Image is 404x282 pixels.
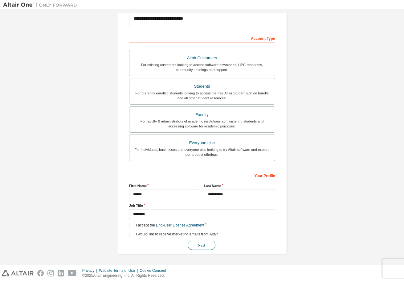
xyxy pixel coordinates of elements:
img: linkedin.svg [58,270,64,276]
label: I accept the [129,223,204,228]
div: Everyone else [133,139,271,147]
div: For individuals, businesses and everyone else looking to try Altair software and explore our prod... [133,147,271,157]
label: I would like to receive marketing emails from Altair [129,232,218,237]
label: First Name [129,183,200,188]
div: Privacy [82,268,99,273]
label: Job Title [129,203,275,208]
div: Website Terms of Use [99,268,140,273]
img: altair_logo.svg [2,270,34,276]
img: instagram.svg [47,270,54,276]
img: facebook.svg [37,270,44,276]
p: © 2025 Altair Engineering, Inc. All Rights Reserved. [82,273,170,278]
div: Students [133,82,271,91]
img: Altair One [3,2,80,8]
button: Next [188,241,215,250]
div: Cookie Consent [140,268,169,273]
img: youtube.svg [68,270,77,276]
div: For existing customers looking to access software downloads, HPC resources, community, trainings ... [133,62,271,72]
div: Faculty [133,110,271,119]
div: For currently enrolled students looking to access the free Altair Student Edition bundle and all ... [133,91,271,101]
div: Your Profile [129,170,275,180]
a: End-User License Agreement [156,223,204,227]
div: For faculty & administrators of academic institutions administering students and accessing softwa... [133,119,271,129]
div: Altair Customers [133,54,271,62]
div: Account Type [129,33,275,43]
label: Last Name [204,183,275,188]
